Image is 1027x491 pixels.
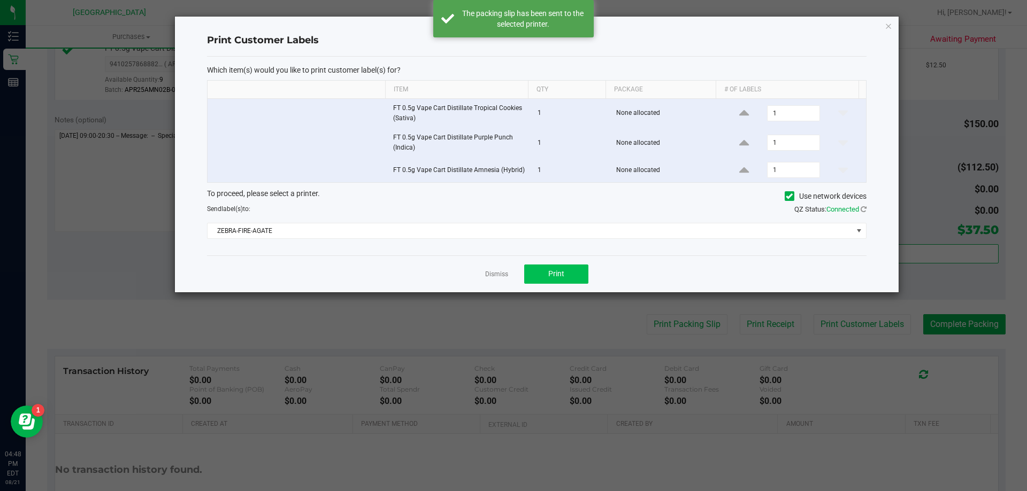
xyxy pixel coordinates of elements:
[485,270,508,279] a: Dismiss
[610,99,722,128] td: None allocated
[208,223,853,238] span: ZEBRA-FIRE-AGATE
[794,205,867,213] span: QZ Status:
[199,188,875,204] div: To proceed, please select a printer.
[11,406,43,438] iframe: Resource center
[716,81,859,99] th: # of labels
[531,158,610,182] td: 1
[826,205,859,213] span: Connected
[207,65,867,75] p: Which item(s) would you like to print customer label(s) for?
[606,81,716,99] th: Package
[460,8,586,29] div: The packing slip has been sent to the selected printer.
[32,404,44,417] iframe: Resource center unread badge
[385,81,528,99] th: Item
[531,99,610,128] td: 1
[221,205,243,213] span: label(s)
[610,158,722,182] td: None allocated
[531,128,610,158] td: 1
[387,99,531,128] td: FT 0.5g Vape Cart Distillate Tropical Cookies (Sativa)
[785,191,867,202] label: Use network devices
[387,128,531,158] td: FT 0.5g Vape Cart Distillate Purple Punch (Indica)
[207,205,250,213] span: Send to:
[548,269,564,278] span: Print
[524,264,588,284] button: Print
[207,34,867,48] h4: Print Customer Labels
[387,158,531,182] td: FT 0.5g Vape Cart Distillate Amnesia (Hybrid)
[528,81,606,99] th: Qty
[610,128,722,158] td: None allocated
